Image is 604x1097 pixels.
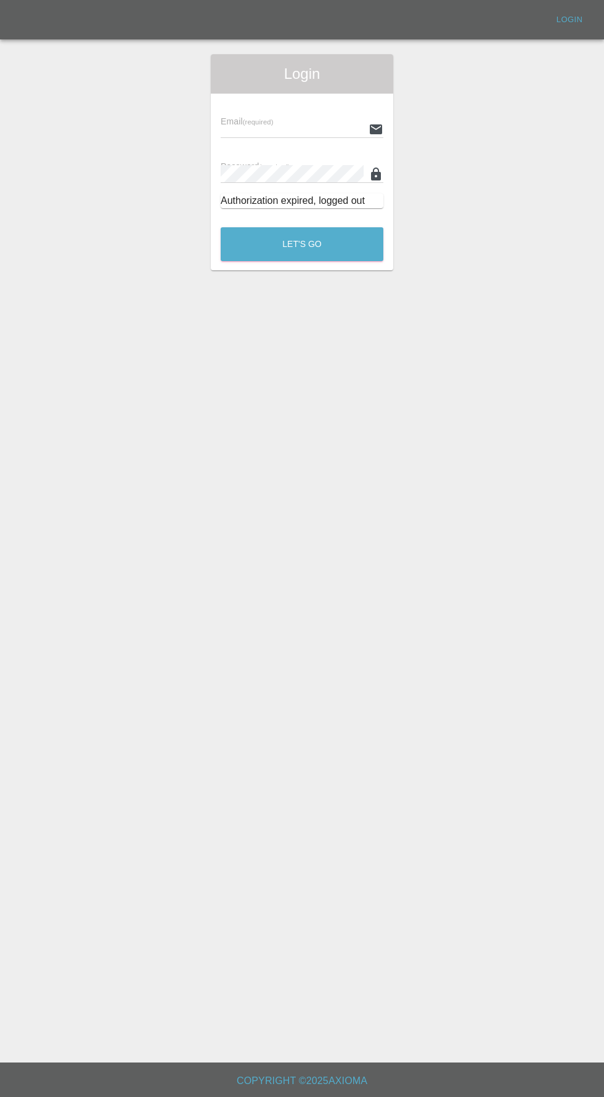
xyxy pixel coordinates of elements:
span: Password [221,161,290,171]
a: Login [550,10,589,30]
span: Login [221,64,383,84]
h6: Copyright © 2025 Axioma [10,1072,594,1090]
button: Let's Go [221,227,383,261]
div: Authorization expired, logged out [221,193,383,208]
small: (required) [243,118,274,126]
span: Email [221,116,273,126]
small: (required) [259,163,290,171]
